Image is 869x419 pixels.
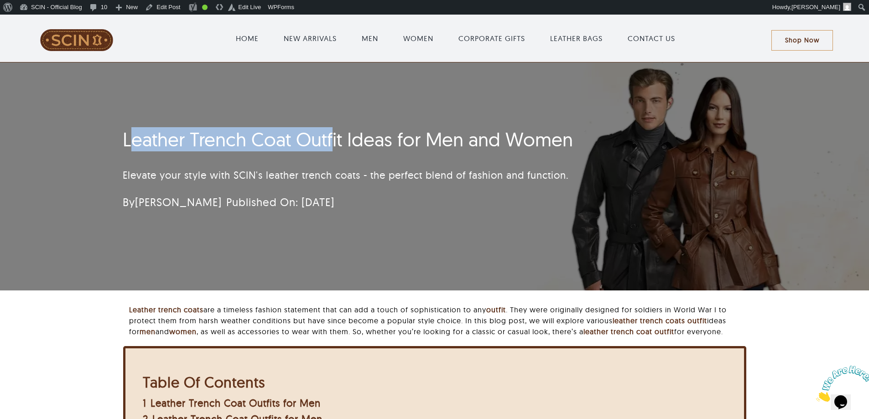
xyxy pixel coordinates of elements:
[486,305,506,314] a: outfit
[284,33,337,44] a: NEW ARRIVALS
[785,36,819,44] span: Shop Now
[129,305,203,314] a: Leather trench coats
[143,397,146,409] span: 1
[143,373,265,391] b: Table Of Contents
[123,168,638,183] p: Elevate your style with SCIN's leather trench coats - the perfect blend of fashion and function.
[236,33,259,44] a: HOME
[4,4,60,40] img: Chat attention grabber
[791,4,840,10] span: [PERSON_NAME]
[226,195,334,209] span: Published On: [DATE]
[655,327,674,336] a: outfit
[458,33,525,44] a: CORPORATE GIFTS
[812,362,869,405] iframe: chat widget
[143,397,321,409] a: 1 Leather Trench Coat Outfits for Men
[628,33,675,44] a: CONTACT US
[123,128,638,151] h1: Leather Trench Coat Outfit Ideas for Men and Women
[135,195,222,209] a: [PERSON_NAME]
[123,195,222,209] span: By
[687,316,707,325] a: outfit
[140,24,771,53] nav: Main Menu
[151,397,321,409] span: Leather Trench Coat Outfits for Men
[550,33,603,44] a: LEATHER BAGS
[129,304,746,337] p: are a timeless fashion statement that can add a touch of sophistication to any . They were origin...
[169,327,197,336] a: women
[202,5,208,10] div: Good
[771,30,833,51] a: Shop Now
[403,33,433,44] a: WOMEN
[362,33,378,44] a: MEN
[583,327,652,336] a: leather trench coat
[613,316,685,325] a: leather trench coats
[140,327,156,336] a: men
